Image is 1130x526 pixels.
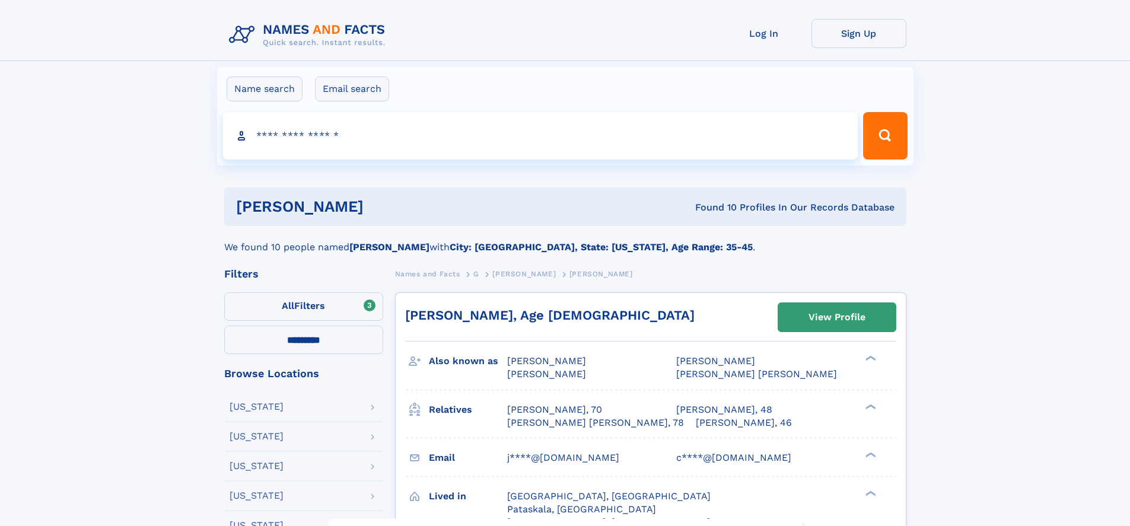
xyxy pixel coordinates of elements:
[778,303,896,331] a: View Profile
[676,355,755,366] span: [PERSON_NAME]
[862,451,877,458] div: ❯
[429,400,507,420] h3: Relatives
[405,308,695,323] a: [PERSON_NAME], Age [DEMOGRAPHIC_DATA]
[507,503,656,515] span: Pataskala, [GEOGRAPHIC_DATA]
[429,486,507,506] h3: Lived in
[811,19,906,48] a: Sign Up
[230,491,284,501] div: [US_STATE]
[808,304,865,331] div: View Profile
[236,199,530,214] h1: [PERSON_NAME]
[507,490,711,502] span: [GEOGRAPHIC_DATA], [GEOGRAPHIC_DATA]
[473,266,479,281] a: G
[507,355,586,366] span: [PERSON_NAME]
[507,416,684,429] a: [PERSON_NAME] [PERSON_NAME], 78
[395,266,460,281] a: Names and Facts
[473,270,479,278] span: G
[315,76,389,101] label: Email search
[429,351,507,371] h3: Also known as
[224,226,906,254] div: We found 10 people named with .
[492,266,556,281] a: [PERSON_NAME]
[863,112,907,160] button: Search Button
[569,270,633,278] span: [PERSON_NAME]
[862,489,877,497] div: ❯
[507,368,586,380] span: [PERSON_NAME]
[224,269,383,279] div: Filters
[696,416,792,429] a: [PERSON_NAME], 46
[676,368,837,380] span: [PERSON_NAME] [PERSON_NAME]
[450,241,753,253] b: City: [GEOGRAPHIC_DATA], State: [US_STATE], Age Range: 35-45
[529,201,895,214] div: Found 10 Profiles In Our Records Database
[230,402,284,412] div: [US_STATE]
[282,300,294,311] span: All
[224,19,395,51] img: Logo Names and Facts
[492,270,556,278] span: [PERSON_NAME]
[224,368,383,379] div: Browse Locations
[349,241,429,253] b: [PERSON_NAME]
[676,403,772,416] a: [PERSON_NAME], 48
[230,461,284,471] div: [US_STATE]
[224,292,383,321] label: Filters
[223,112,858,160] input: search input
[507,403,602,416] a: [PERSON_NAME], 70
[230,432,284,441] div: [US_STATE]
[862,355,877,362] div: ❯
[429,448,507,468] h3: Email
[717,19,811,48] a: Log In
[862,403,877,410] div: ❯
[227,76,303,101] label: Name search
